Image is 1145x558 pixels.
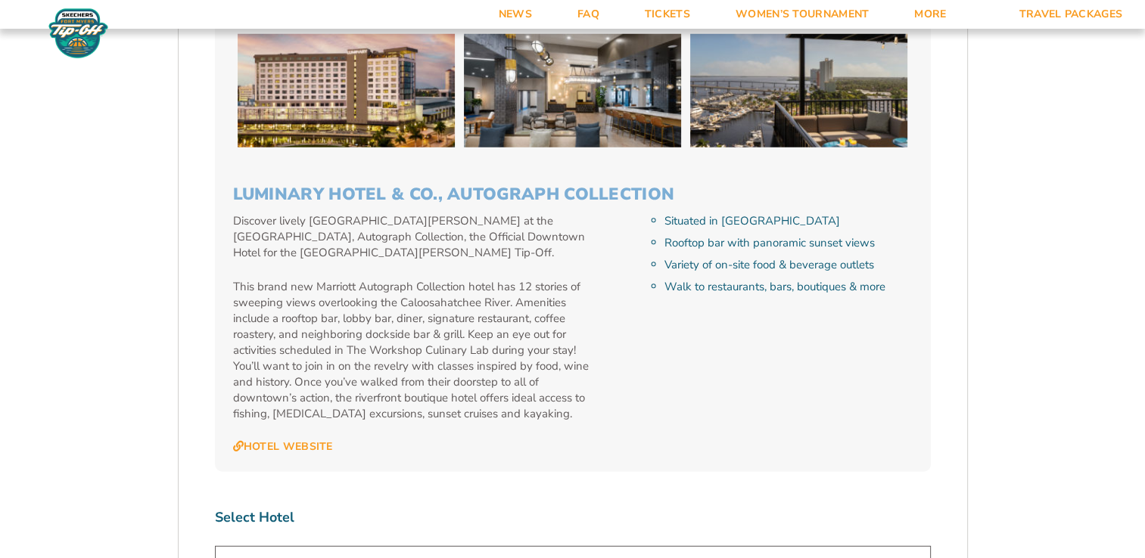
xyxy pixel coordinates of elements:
label: Select Hotel [215,508,931,527]
h3: Luminary Hotel & Co., Autograph Collection [233,184,913,204]
a: Hotel Website [233,440,333,454]
li: Variety of on-site food & beverage outlets [664,257,912,273]
img: Luminary Hotel & Co., Autograph Collection (2025 BEACH) [690,34,907,147]
li: Walk to restaurants, bars, boutiques & more [664,279,912,295]
img: Fort Myers Tip-Off [45,8,111,59]
p: This brand new Marriott Autograph Collection hotel has 12 stories of sweeping views overlooking t... [233,279,596,422]
img: Luminary Hotel & Co., Autograph Collection (2025 BEACH) [238,34,455,147]
p: Discover lively [GEOGRAPHIC_DATA][PERSON_NAME] at the [GEOGRAPHIC_DATA], Autograph Collection, th... [233,213,596,261]
li: Situated in [GEOGRAPHIC_DATA] [664,213,912,229]
li: Rooftop bar with panoramic sunset views [664,235,912,251]
img: Luminary Hotel & Co., Autograph Collection (2025 BEACH) [464,34,681,147]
